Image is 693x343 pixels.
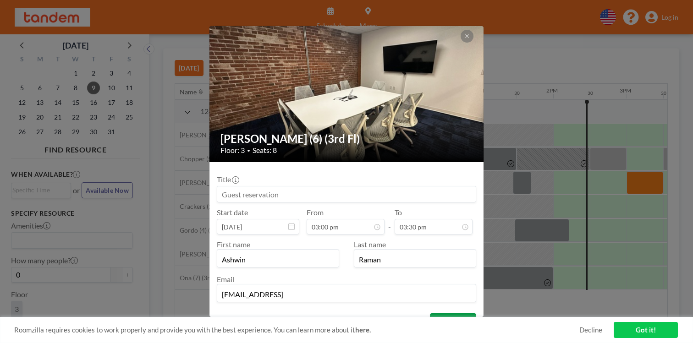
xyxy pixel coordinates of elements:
[14,326,579,334] span: Roomzilla requires cookies to work properly and provide you with the best experience. You can lea...
[307,208,324,217] label: From
[354,251,476,267] input: Last name
[388,211,391,231] span: -
[217,251,339,267] input: First name
[217,240,250,249] label: First name
[430,313,476,329] button: BOOK NOW
[217,208,248,217] label: Start date
[614,322,678,338] a: Got it!
[247,147,250,154] span: •
[579,326,602,334] a: Decline
[355,326,371,334] a: here.
[220,132,473,146] h2: [PERSON_NAME] (6) (3rd Fl)
[217,275,234,283] label: Email
[220,146,245,155] span: Floor: 3
[354,240,386,249] label: Last name
[217,286,476,302] input: Email
[217,175,238,184] label: Title
[253,146,277,155] span: Seats: 8
[217,186,476,202] input: Guest reservation
[395,208,402,217] label: To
